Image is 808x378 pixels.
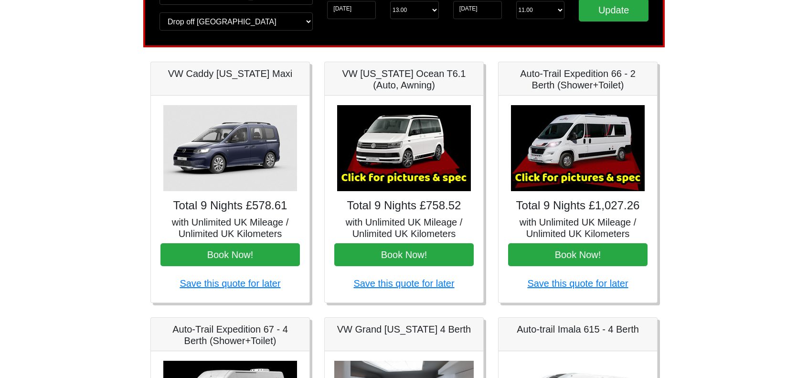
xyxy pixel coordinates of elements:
h4: Total 9 Nights £758.52 [334,199,474,213]
h5: VW [US_STATE] Ocean T6.1 (Auto, Awning) [334,68,474,91]
h5: VW Caddy [US_STATE] Maxi [160,68,300,79]
button: Book Now! [334,243,474,266]
h5: with Unlimited UK Mileage / Unlimited UK Kilometers [334,216,474,239]
h5: VW Grand [US_STATE] 4 Berth [334,324,474,335]
img: VW California Ocean T6.1 (Auto, Awning) [337,105,471,191]
a: Save this quote for later [527,278,628,289]
h5: Auto-trail Imala 615 - 4 Berth [508,324,648,335]
h5: Auto-Trail Expedition 67 - 4 Berth (Shower+Toilet) [160,324,300,346]
input: Return Date [453,1,502,19]
h5: with Unlimited UK Mileage / Unlimited UK Kilometers [508,216,648,239]
a: Save this quote for later [180,278,280,289]
h4: Total 9 Nights £1,027.26 [508,199,648,213]
img: Auto-Trail Expedition 66 - 2 Berth (Shower+Toilet) [511,105,645,191]
button: Book Now! [508,243,648,266]
a: Save this quote for later [353,278,454,289]
h4: Total 9 Nights £578.61 [160,199,300,213]
button: Book Now! [160,243,300,266]
h5: Auto-Trail Expedition 66 - 2 Berth (Shower+Toilet) [508,68,648,91]
h5: with Unlimited UK Mileage / Unlimited UK Kilometers [160,216,300,239]
input: Start Date [327,1,376,19]
img: VW Caddy California Maxi [163,105,297,191]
